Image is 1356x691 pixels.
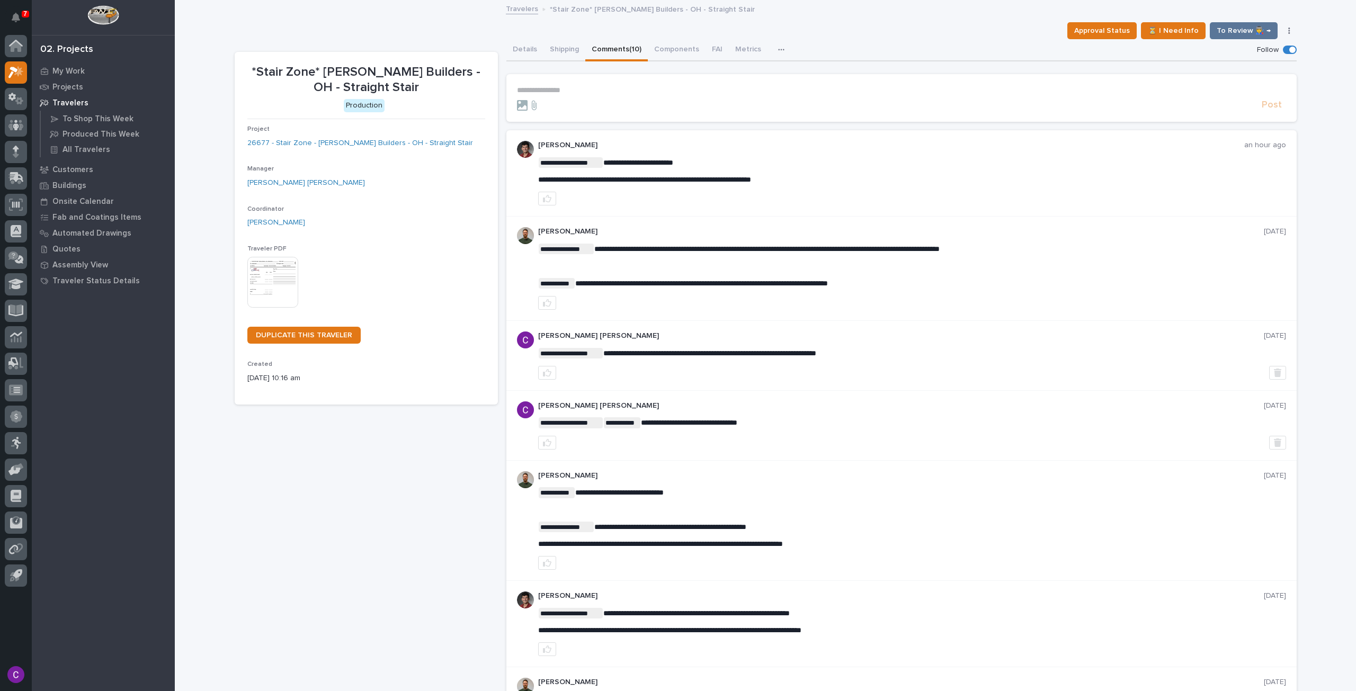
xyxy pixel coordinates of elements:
span: Post [1262,99,1282,111]
a: 26677 - Stair Zone - [PERSON_NAME] Builders - OH - Straight Stair [247,138,473,149]
button: Shipping [543,39,585,61]
span: Traveler PDF [247,246,287,252]
img: ACg8ocIcVyVbugj-75yFi7O9M03090SQg5ETUjslCu-zTj1Wo1HmIQ=s96-c [517,331,534,348]
p: [PERSON_NAME] [538,227,1264,236]
span: Approval Status [1074,24,1130,37]
div: Production [344,99,385,112]
button: To Review 👨‍🏭 → [1210,22,1278,39]
button: FAI [706,39,729,61]
p: Buildings [52,181,86,191]
p: [PERSON_NAME] [PERSON_NAME] [538,401,1264,410]
button: Delete post [1269,366,1286,380]
img: AATXAJw4slNr5ea0WduZQVIpKGhdapBAGQ9xVsOeEvl5=s96-c [517,471,534,488]
button: Post [1257,99,1286,111]
a: Automated Drawings [32,225,175,241]
p: *Stair Zone* [PERSON_NAME] Builders - OH - Straight Stair [550,3,755,14]
img: ACg8ocIcVyVbugj-75yFi7O9M03090SQg5ETUjslCu-zTj1Wo1HmIQ=s96-c [517,401,534,418]
button: Metrics [729,39,768,61]
p: 7 [23,10,27,17]
a: My Work [32,63,175,79]
p: Fab and Coatings Items [52,213,141,222]
p: My Work [52,67,85,76]
p: [DATE] [1264,678,1286,687]
a: [PERSON_NAME] [247,217,305,228]
a: DUPLICATE THIS TRAVELER [247,327,361,344]
p: Travelers [52,98,88,108]
a: Assembly View [32,257,175,273]
p: Traveler Status Details [52,276,140,286]
p: [DATE] [1264,227,1286,236]
span: Created [247,361,272,367]
a: Fab and Coatings Items [32,209,175,225]
a: Traveler Status Details [32,273,175,289]
button: like this post [538,642,556,656]
p: All Travelers [63,145,110,155]
a: All Travelers [41,142,175,157]
p: Quotes [52,245,81,254]
button: Approval Status [1067,22,1137,39]
button: like this post [538,192,556,205]
p: Produced This Week [63,130,139,139]
p: *Stair Zone* [PERSON_NAME] Builders - OH - Straight Stair [247,65,485,95]
p: [PERSON_NAME] [538,471,1264,480]
a: Travelers [32,95,175,111]
p: [DATE] [1264,591,1286,600]
button: ⏳ I Need Info [1141,22,1206,39]
p: [PERSON_NAME] [538,141,1244,150]
span: ⏳ I Need Info [1148,24,1199,37]
img: ROij9lOReuV7WqYxWfnW [517,141,534,158]
p: [DATE] [1264,401,1286,410]
button: like this post [538,366,556,380]
p: [DATE] [1264,331,1286,340]
p: [PERSON_NAME] [538,678,1264,687]
button: users-avatar [5,663,27,686]
p: [DATE] [1264,471,1286,480]
a: To Shop This Week [41,111,175,126]
a: Buildings [32,177,175,193]
p: Assembly View [52,261,108,270]
img: AATXAJw4slNr5ea0WduZQVIpKGhdapBAGQ9xVsOeEvl5=s96-c [517,227,534,244]
button: Comments (10) [585,39,648,61]
p: Projects [52,83,83,92]
a: Onsite Calendar [32,193,175,209]
button: like this post [538,556,556,570]
button: Components [648,39,706,61]
span: DUPLICATE THIS TRAVELER [256,331,352,339]
p: an hour ago [1244,141,1286,150]
div: Notifications7 [13,13,27,30]
p: [PERSON_NAME] [538,591,1264,600]
p: Automated Drawings [52,229,131,238]
a: Projects [32,79,175,95]
a: Produced This Week [41,127,175,141]
img: ROij9lOReuV7WqYxWfnW [517,591,534,608]
a: Travelers [506,2,538,14]
p: Onsite Calendar [52,197,114,207]
span: To Review 👨‍🏭 → [1217,24,1271,37]
button: like this post [538,296,556,310]
p: [DATE] 10:16 am [247,373,485,384]
a: Quotes [32,241,175,257]
button: Delete post [1269,436,1286,450]
button: like this post [538,436,556,450]
span: Project [247,126,270,132]
p: [PERSON_NAME] [PERSON_NAME] [538,331,1264,340]
a: [PERSON_NAME] [PERSON_NAME] [247,177,365,189]
img: Workspace Logo [87,5,119,25]
span: Manager [247,166,274,172]
button: Details [506,39,543,61]
p: Customers [52,165,93,175]
span: Coordinator [247,206,284,212]
p: Follow [1257,46,1279,55]
a: Customers [32,161,175,177]
p: To Shop This Week [63,114,133,124]
div: 02. Projects [40,44,93,56]
button: Notifications [5,6,27,29]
